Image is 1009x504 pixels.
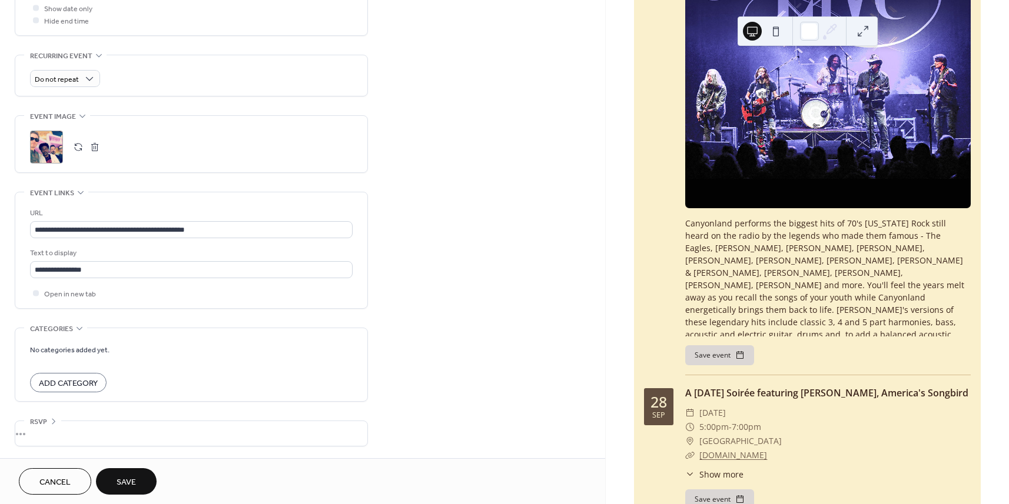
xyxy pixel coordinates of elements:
span: Cancel [39,476,71,489]
div: Sep [652,412,665,419]
button: Add Category [30,373,107,392]
span: [DATE] [699,406,726,420]
div: ​ [685,468,695,480]
span: Show more [699,468,744,480]
span: [GEOGRAPHIC_DATA] [699,434,782,448]
span: Open in new tab [44,288,96,301]
span: Recurring event [30,50,92,62]
span: Event links [30,187,74,199]
button: ​Show more [685,468,744,480]
div: ••• [15,421,367,446]
span: Save [117,476,136,489]
span: Hide end time [44,15,89,28]
span: - [729,420,732,434]
span: Add Category [39,378,98,390]
div: Canyonland performs the biggest hits of 70's [US_STATE] Rock still heard on the radio by the lege... [685,217,971,353]
div: URL [30,207,350,219]
div: ​ [685,434,695,448]
div: ​ [685,406,695,420]
div: ; [30,131,63,163]
span: 7:00pm [732,420,761,434]
span: Show date only [44,3,92,15]
button: Save event [685,345,754,365]
div: 28 [650,395,667,409]
span: Do not repeat [35,73,79,86]
a: [DOMAIN_NAME] [699,449,767,460]
a: A [DATE] Soirée featuring [PERSON_NAME], America's Songbird [685,386,968,399]
span: RSVP [30,416,47,428]
button: Cancel [19,468,91,495]
span: Event image [30,111,76,123]
div: ​ [685,448,695,462]
span: Categories [30,323,73,335]
span: No categories added yet. [30,344,109,356]
div: Text to display [30,247,350,259]
span: 5:00pm [699,420,729,434]
button: Save [96,468,157,495]
div: ​ [685,420,695,434]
